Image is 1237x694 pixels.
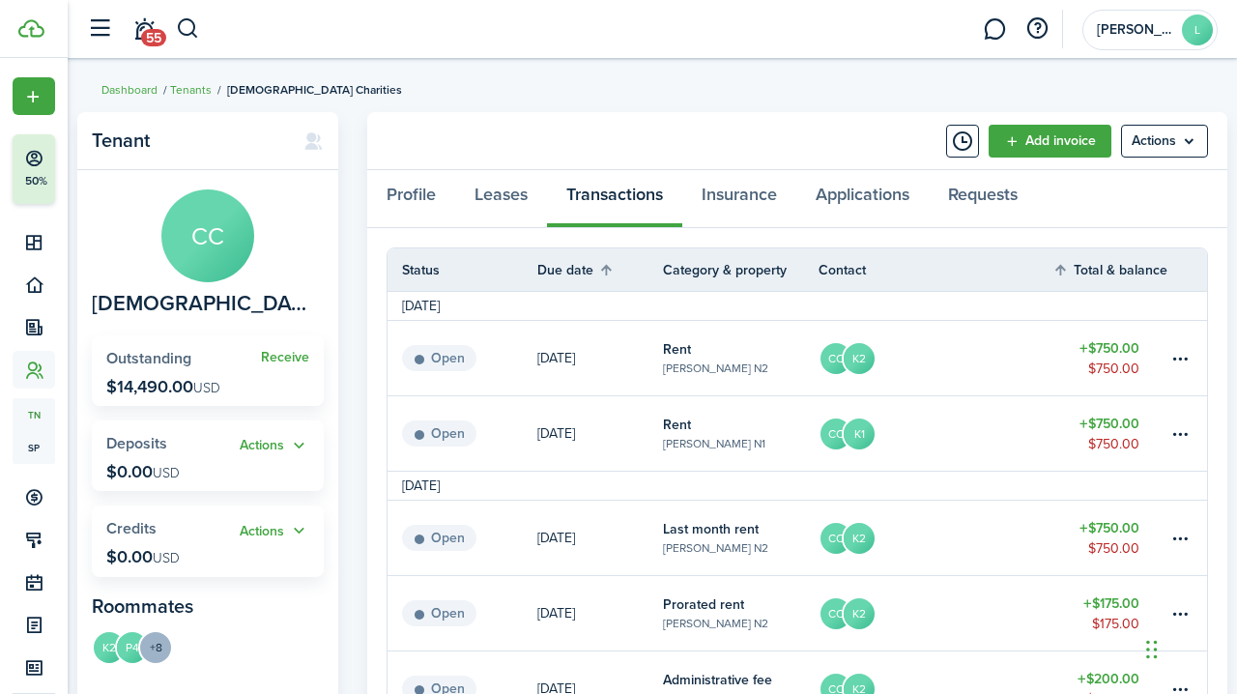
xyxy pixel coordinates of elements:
[92,292,314,316] span: Catholic Charities
[153,463,180,483] span: USD
[820,523,851,554] avatar-text: CC
[537,321,663,395] a: [DATE]
[537,396,663,471] a: [DATE]
[1079,338,1139,359] table-amount-title: $750.00
[1052,258,1168,281] th: Sort
[663,339,691,360] table-info-title: Rent
[1097,23,1174,37] span: Lisa
[18,19,44,38] img: TenantCloud
[24,173,48,189] p: 50%
[402,420,476,448] status: Open
[537,348,575,368] p: [DATE]
[819,576,1052,651] a: CCK2
[261,350,309,365] a: Receive
[138,630,173,665] menu-trigger: +8
[388,576,537,651] a: Open
[682,170,796,228] a: Insurance
[13,134,173,204] button: 50%
[388,396,537,471] a: Open
[820,343,851,374] avatar-text: CC
[141,29,166,46] span: 55
[193,378,220,398] span: USD
[1182,14,1213,45] avatar-text: L
[844,523,875,554] avatar-text: K2
[1140,601,1237,694] iframe: Chat Widget
[1079,414,1139,434] table-amount-title: $750.00
[663,435,765,452] table-subtitle: [PERSON_NAME] N1
[126,5,162,54] a: Notifications
[796,170,929,228] a: Applications
[537,258,663,281] th: Sort
[537,603,575,623] p: [DATE]
[117,632,148,663] avatar-text: P4
[1146,621,1158,679] div: Drag
[663,539,768,557] table-subtitle: [PERSON_NAME] N2
[106,347,191,369] span: Outstanding
[844,598,875,629] avatar-text: K2
[1121,125,1208,158] menu-btn: Actions
[663,615,768,632] table-subtitle: [PERSON_NAME] N2
[537,423,575,444] p: [DATE]
[1092,614,1139,634] table-amount-description: $175.00
[94,632,125,663] avatar-text: K2
[92,592,324,621] panel-main-subtitle: Roommates
[537,528,575,548] p: [DATE]
[455,170,547,228] a: Leases
[240,520,309,542] button: Actions
[663,415,691,435] table-info-title: Rent
[663,321,819,395] a: Rent[PERSON_NAME] N2
[1079,518,1139,538] table-amount-title: $750.00
[946,125,979,158] button: Timeline
[989,125,1111,158] a: Add invoice
[402,345,476,372] status: Open
[820,598,851,629] avatar-text: CC
[240,435,309,457] button: Actions
[929,170,1037,228] a: Requests
[127,630,150,669] a: P4
[663,576,819,651] a: Prorated rent[PERSON_NAME] N2
[106,547,180,566] p: $0.00
[106,517,157,539] span: Credits
[106,432,167,454] span: Deposits
[13,398,55,431] a: tn
[240,520,309,542] button: Open menu
[367,170,455,228] a: Profile
[402,525,476,552] status: Open
[402,600,476,627] status: Open
[819,260,1052,280] th: Contact
[663,519,759,539] table-info-title: Last month rent
[1052,501,1168,575] a: $750.00$750.00
[106,377,220,396] p: $14,490.00
[81,11,118,47] button: Open sidebar
[1052,576,1168,651] a: $175.00$175.00
[976,5,1013,54] a: Messaging
[844,419,875,449] avatar-text: K1
[153,548,180,568] span: USD
[663,396,819,471] a: Rent[PERSON_NAME] N1
[1078,669,1139,689] table-amount-title: $200.00
[1088,538,1139,559] table-amount-description: $750.00
[537,576,663,651] a: [DATE]
[663,360,768,377] table-subtitle: [PERSON_NAME] N2
[663,670,772,690] table-info-title: Administrative fee
[92,630,127,669] a: K2
[1088,434,1139,454] table-amount-description: $750.00
[240,435,309,457] button: Open menu
[1121,125,1208,158] button: Open menu
[820,419,851,449] avatar-text: CC
[227,81,402,99] span: [DEMOGRAPHIC_DATA] Charities
[663,260,819,280] th: Category & property
[161,189,254,282] avatar-text: CC
[106,462,180,481] p: $0.00
[13,431,55,464] a: sp
[1052,396,1168,471] a: $750.00$750.00
[819,321,1052,395] a: CCK2
[150,630,173,665] button: Open menu
[170,81,212,99] a: Tenants
[92,130,284,152] panel-main-title: Tenant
